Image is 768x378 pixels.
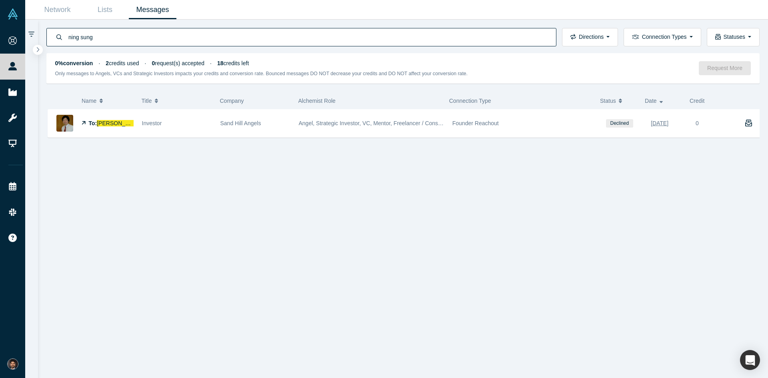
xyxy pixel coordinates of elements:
[142,92,212,109] button: Title
[145,60,146,66] span: ·
[82,92,133,109] button: Name
[68,28,548,46] input: Search by name, title, company, summary, expertise, investment criteria or topics of focus
[217,60,224,66] strong: 18
[452,120,499,126] span: Founder Reachout
[7,358,18,370] img: Shine Oovattil's Account
[220,120,261,126] span: Sand Hill Angels
[690,98,704,104] span: Credit
[298,98,336,104] span: Alchemist Role
[299,120,566,126] span: Angel, Strategic Investor, VC, Mentor, Freelancer / Consultant, Press, Channel Partner, Corporate...
[89,120,97,126] strong: To:
[645,92,657,109] span: Date
[624,28,701,46] button: Connection Types
[34,0,81,19] a: Network
[106,60,109,66] strong: 2
[142,92,152,109] span: Title
[129,0,176,19] a: Messages
[55,71,468,76] small: Only messages to Angels, VCs and Strategic Investors impacts your credits and conversion rate. Bo...
[98,60,100,66] span: ·
[7,8,18,20] img: Alchemist Vault Logo
[645,92,681,109] button: Date
[210,60,212,66] span: ·
[81,0,129,19] a: Lists
[220,98,244,104] span: Company
[142,120,162,126] span: Investor
[56,115,73,132] img: Ning Sung's Profile Image
[152,60,205,66] span: request(s) accepted
[707,28,760,46] button: Statuses
[97,120,143,126] span: [PERSON_NAME]
[82,92,96,109] span: Name
[696,119,699,128] div: 0
[600,92,636,109] button: Status
[562,28,618,46] button: Directions
[651,116,668,130] div: [DATE]
[600,92,616,109] span: Status
[55,60,93,66] strong: 0% conversion
[217,60,249,66] span: credits left
[606,119,633,128] span: Declined
[449,98,491,104] span: Connection Type
[152,60,155,66] strong: 0
[106,60,139,66] span: credits used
